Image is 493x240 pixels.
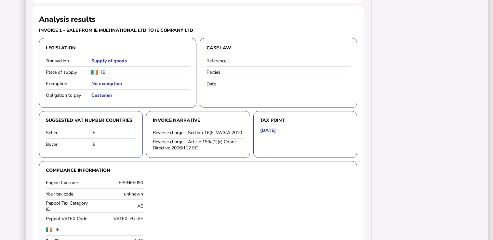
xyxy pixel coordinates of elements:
label: Transaction [46,58,91,64]
h5: IE [101,69,105,75]
label: Your tax code [46,191,93,197]
h3: Case law [207,45,350,51]
label: Peppol Tax Category ID [46,200,93,212]
div: AE [96,203,143,209]
div: Reverse charge - Article 199a(1)(e) Council Directive 2006/112 EC [153,139,243,151]
div: IE [91,130,136,136]
h5: No exemption [91,81,190,87]
h5: Customer [91,92,190,98]
label: Reference [207,58,252,64]
img: ie.png [91,70,98,75]
div: IE [91,141,136,147]
label: Exemption [46,81,91,87]
label: Place of supply [46,69,91,75]
label: Date [207,81,252,87]
div: unknown [96,191,143,197]
h3: Legislation [46,45,190,51]
div: Reverse charge - Section 16(6) VATCA 2010 [153,130,243,136]
h2: Analysis results [39,14,95,24]
h3: Invoice 1 - sale from IE Multinational Ltd to IE Company Ltd [39,27,196,33]
h3: Tax point [260,118,350,123]
h3: Compliance information [46,168,350,173]
label: Peppol VATEX Code [46,216,93,222]
label: Buyer [46,141,91,147]
h5: Supply of goods [91,58,190,64]
h5: [DATE] [260,127,276,133]
img: ie.png [46,227,52,232]
label: Engine tax code [46,180,93,186]
label: Parties [207,69,252,75]
h3: Suggested VAT number countries [46,118,136,123]
label: Seller [46,130,91,136]
h3: Invoice narrative [153,118,243,123]
div: VATEX-EU-AE [96,216,143,222]
label: IE [56,227,124,233]
div: IEPENEE090 [96,180,143,186]
label: Obligation to pay [46,92,91,98]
